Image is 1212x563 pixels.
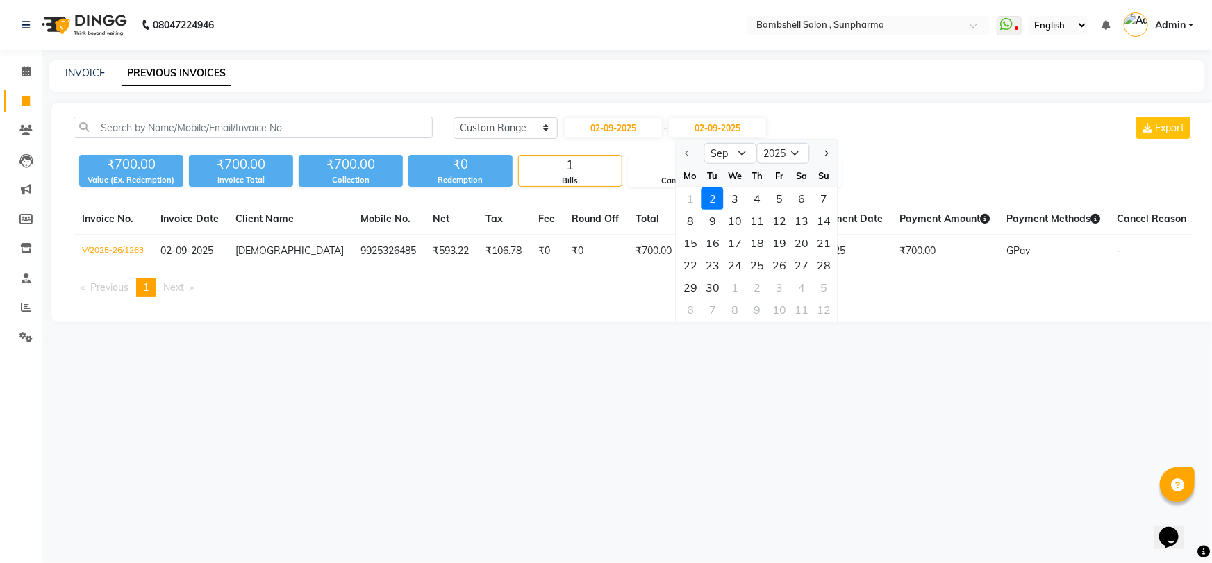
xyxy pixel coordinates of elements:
div: 1 [724,276,746,299]
div: 4 [790,276,813,299]
div: Friday, September 19, 2025 [768,232,790,254]
span: GPay [1006,244,1030,257]
div: Monday, September 15, 2025 [679,232,702,254]
span: Payment Methods [1006,212,1100,225]
div: 4 [746,187,768,210]
div: Thursday, September 11, 2025 [746,210,768,232]
span: 02-09-2025 [160,244,213,257]
div: Saturday, October 4, 2025 [790,276,813,299]
div: 5 [813,276,835,299]
td: ₹700.00 [891,235,998,268]
div: 22 [679,254,702,276]
div: 7 [813,187,835,210]
div: Saturday, October 11, 2025 [790,299,813,321]
div: Su [813,165,835,187]
div: 13 [790,210,813,232]
div: 27 [790,254,813,276]
button: Export [1136,117,1190,139]
span: Net [433,212,449,225]
div: Thursday, September 18, 2025 [746,232,768,254]
div: Saturday, September 20, 2025 [790,232,813,254]
div: Sunday, October 5, 2025 [813,276,835,299]
div: Monday, September 29, 2025 [679,276,702,299]
div: Friday, September 26, 2025 [768,254,790,276]
select: Select month [704,143,757,164]
div: 5 [768,187,790,210]
span: Cancel Reason [1117,212,1186,225]
div: 23 [702,254,724,276]
div: 8 [724,299,746,321]
div: We [724,165,746,187]
span: Tax [485,212,503,225]
div: 20 [790,232,813,254]
span: Admin [1155,18,1186,33]
span: Fee [538,212,555,225]
span: Payment Amount [899,212,990,225]
div: 10 [768,299,790,321]
div: 21 [813,232,835,254]
div: 16 [702,232,724,254]
div: Friday, September 12, 2025 [768,210,790,232]
div: 15 [679,232,702,254]
div: Friday, October 3, 2025 [768,276,790,299]
div: Saturday, September 6, 2025 [790,187,813,210]
div: 24 [724,254,746,276]
img: Admin [1124,12,1148,37]
div: 26 [768,254,790,276]
td: ₹0 [530,235,563,268]
div: 11 [746,210,768,232]
div: Sa [790,165,813,187]
div: 3 [768,276,790,299]
td: V/2025-26/1263 [74,235,152,268]
td: ₹0 [563,235,627,268]
div: 9 [702,210,724,232]
nav: Pagination [74,278,1193,297]
a: INVOICE [65,67,105,79]
div: Thursday, September 25, 2025 [746,254,768,276]
div: Tuesday, September 2, 2025 [702,187,724,210]
span: - [663,121,667,135]
div: Monday, October 6, 2025 [679,299,702,321]
span: Previous [90,281,128,294]
div: Tuesday, October 7, 2025 [702,299,724,321]
div: Friday, September 5, 2025 [768,187,790,210]
div: ₹700.00 [79,155,183,174]
div: 1 [519,156,622,175]
div: ₹700.00 [299,155,403,174]
div: Wednesday, September 24, 2025 [724,254,746,276]
td: ₹106.78 [477,235,530,268]
span: Mobile No. [360,212,410,225]
span: - [1117,244,1121,257]
div: Monday, September 8, 2025 [679,210,702,232]
div: 19 [768,232,790,254]
span: Client Name [235,212,294,225]
div: Mo [679,165,702,187]
div: Thursday, September 4, 2025 [746,187,768,210]
b: 08047224946 [153,6,214,44]
div: 17 [724,232,746,254]
div: 6 [790,187,813,210]
div: 0 [629,156,731,175]
div: 14 [813,210,835,232]
div: 3 [724,187,746,210]
div: Wednesday, October 8, 2025 [724,299,746,321]
div: 10 [724,210,746,232]
div: ₹700.00 [189,155,293,174]
div: ₹0 [408,155,513,174]
div: Cancelled [629,175,731,187]
div: Thursday, October 9, 2025 [746,299,768,321]
span: [DEMOGRAPHIC_DATA] [235,244,344,257]
div: 7 [702,299,724,321]
div: Wednesday, September 3, 2025 [724,187,746,210]
div: 12 [813,299,835,321]
div: Saturday, September 27, 2025 [790,254,813,276]
div: Bills [519,175,622,187]
span: Next [163,281,184,294]
div: Invoice Total [189,174,293,186]
div: 18 [746,232,768,254]
div: Friday, October 10, 2025 [768,299,790,321]
div: Redemption [408,174,513,186]
div: 2 [702,187,724,210]
div: Tuesday, September 30, 2025 [702,276,724,299]
div: 29 [679,276,702,299]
